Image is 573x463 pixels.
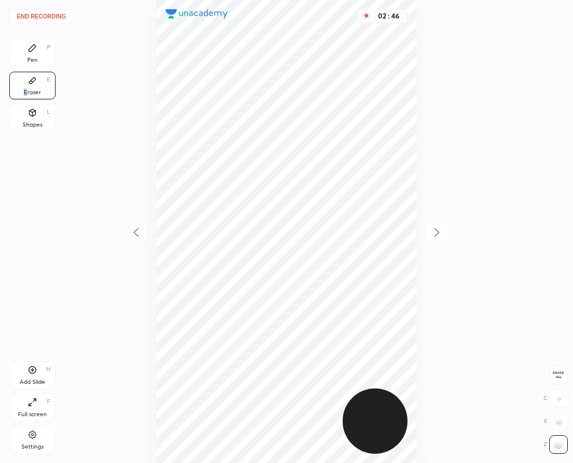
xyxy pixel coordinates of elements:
[47,45,50,50] div: P
[46,366,50,372] div: H
[550,371,567,379] span: Erase all
[543,389,568,408] div: C
[21,444,43,450] div: Settings
[47,399,50,405] div: F
[47,109,50,115] div: L
[20,379,45,385] div: Add Slide
[23,122,42,128] div: Shapes
[374,12,402,20] div: 02 : 46
[24,90,41,95] div: Eraser
[47,77,50,83] div: E
[543,435,568,454] div: Z
[9,9,74,23] button: End recording
[27,57,38,63] div: Pen
[543,412,568,431] div: X
[18,412,47,417] div: Full screen
[166,9,228,18] img: logo.38c385cc.svg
